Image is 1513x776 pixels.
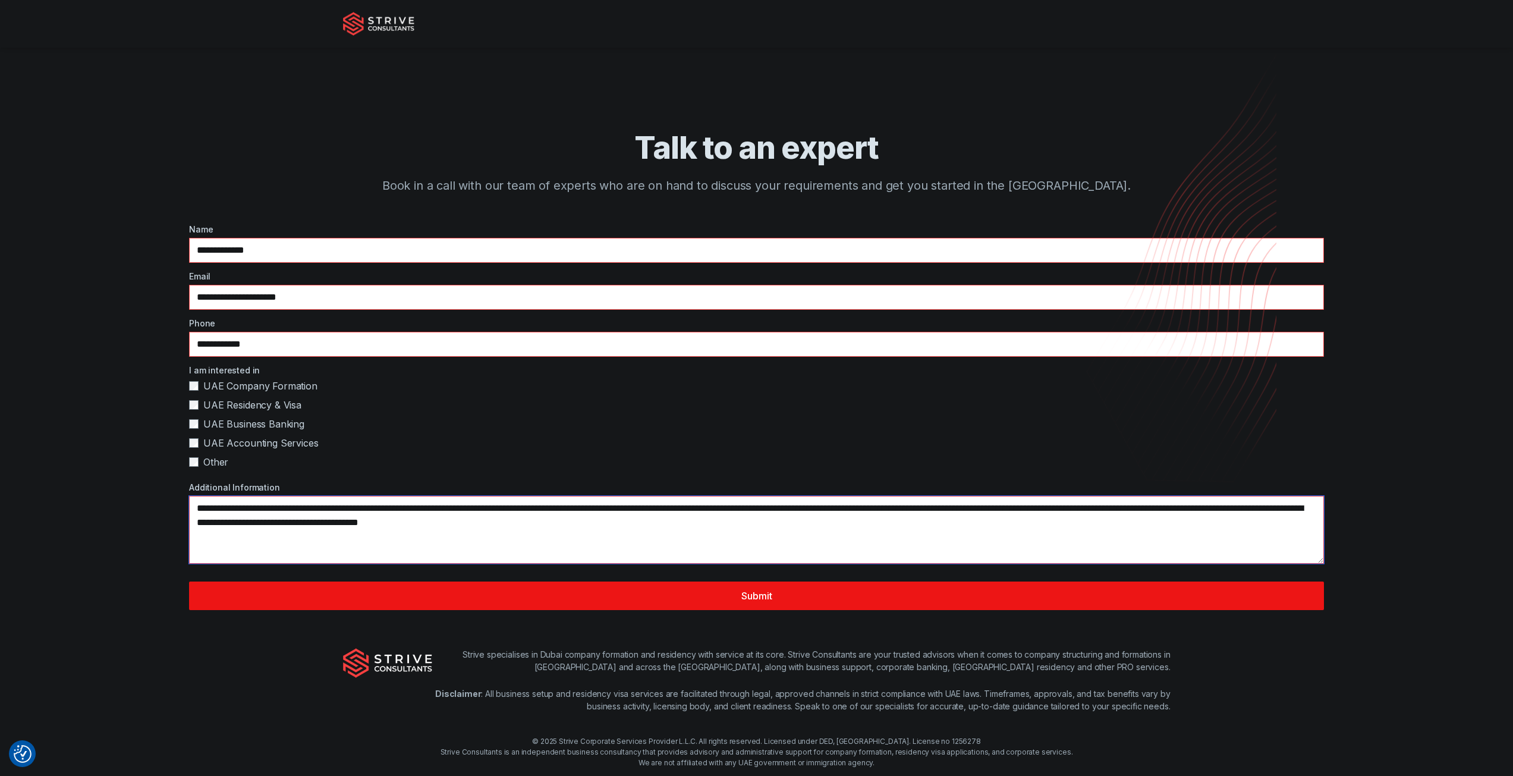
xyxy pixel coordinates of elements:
span: UAE Residency & Visa [203,398,301,412]
input: Other [189,457,199,467]
input: UAE Business Banking [189,419,199,429]
button: Consent Preferences [14,745,32,763]
label: Phone [189,317,1324,329]
h1: Talk to an expert [376,128,1137,167]
label: Name [189,223,1324,235]
label: Email [189,270,1324,282]
p: : All business setup and residency visa services are facilitated through legal, approved channels... [432,687,1171,712]
span: UAE Business Banking [203,417,304,431]
span: Other [203,455,228,469]
img: Strive Consultants [343,648,432,678]
input: UAE Company Formation [189,381,199,391]
input: UAE Accounting Services [189,438,199,448]
button: Submit [189,582,1324,610]
p: Strive specialises in Dubai company formation and residency with service at its core. Strive Cons... [432,648,1171,673]
span: UAE Accounting Services [203,436,318,450]
label: I am interested in [189,364,1324,376]
span: UAE Company Formation [203,379,317,393]
p: Book in a call with our team of experts who are on hand to discuss your requirements and get you ... [376,177,1137,194]
label: Additional Information [189,481,1324,494]
strong: Disclaimer [435,689,481,699]
input: UAE Residency & Visa [189,400,199,410]
img: Strive Consultants [343,12,414,36]
img: Revisit consent button [14,745,32,763]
